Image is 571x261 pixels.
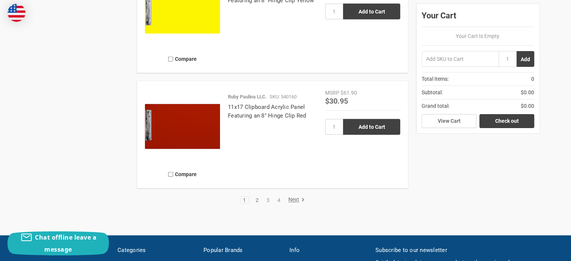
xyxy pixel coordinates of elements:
[343,119,400,135] input: Add to Cart
[275,198,283,203] a: 4
[375,246,539,255] h5: Subscribe to our newsletter
[286,197,305,204] a: Next
[531,75,534,83] span: 0
[145,53,220,65] label: Compare
[253,198,261,203] a: 2
[228,93,267,101] p: Ruby Paulina LLC.
[203,246,282,255] h5: Popular Brands
[422,51,499,67] input: Add SKU to Cart
[479,114,534,128] a: Check out
[168,172,173,177] input: Compare
[240,198,249,203] a: 1
[509,241,571,261] iframe: Google Customer Reviews
[343,4,400,20] input: Add to Cart
[325,89,339,97] div: MSRP
[521,89,534,97] span: $0.00
[422,102,449,110] span: Grand total:
[422,32,534,40] p: Your Cart Is Empty.
[270,93,297,101] p: SKU: 540160
[264,198,272,203] a: 3
[35,233,96,253] span: Chat offline leave a message
[228,104,306,119] a: 11x17 Clipboard Acrylic Panel Featuring an 8" Hinge Clip Red
[8,4,26,22] img: duty and tax information for United States
[145,89,220,164] img: 11x17 Clipboard Acrylic Panel Featuring an 8" Hinge Clip Red
[521,102,534,110] span: $0.00
[118,246,196,255] h5: Categories
[8,231,109,255] button: Chat offline leave a message
[145,168,220,181] label: Compare
[422,9,534,27] div: Your Cart
[517,51,534,67] button: Add
[422,114,476,128] a: View Cart
[289,246,368,255] h5: Info
[168,57,173,62] input: Compare
[422,75,449,83] span: Total Items:
[340,90,357,96] span: $61.90
[325,96,348,106] span: $30.95
[422,89,443,97] span: Subtotal:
